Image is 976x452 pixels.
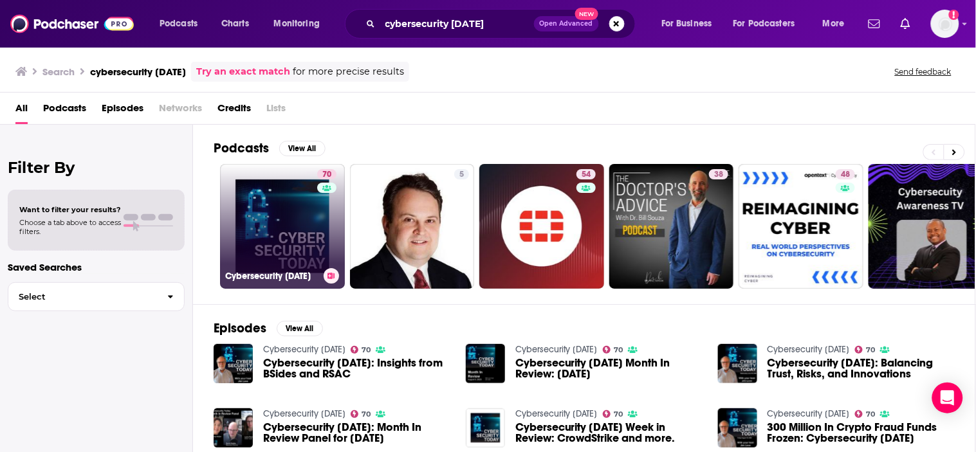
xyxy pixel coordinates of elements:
img: 300 Million In Crypto Fraud Funds Frozen: Cybersecurity Today [718,408,757,447]
a: Try an exact match [196,64,290,79]
a: 70 [351,346,371,354]
a: Cybersecurity Today [515,344,598,355]
button: Select [8,282,185,311]
a: Show notifications dropdown [896,13,916,35]
a: Show notifications dropdown [863,13,885,35]
h3: Cybersecurity [DATE] [225,271,318,282]
a: Podchaser - Follow, Share and Rate Podcasts [10,12,134,36]
a: Cybersecurity Today [768,344,850,355]
span: Choose a tab above to access filters. [19,218,121,236]
a: Cybersecurity Today [263,344,345,355]
a: PodcastsView All [214,140,326,156]
a: Cybersecurity Today [768,408,850,419]
img: Cybersecurity Today Week in Review: CrowdStrike and more. [466,408,505,447]
button: Show profile menu [931,10,959,38]
a: Credits [217,98,251,124]
a: Cybersecurity Today: Month In Review Panel for August 2025 [263,422,450,444]
span: Lists [266,98,286,124]
a: Cybersecurity Today: Insights from BSides and RSAC [263,357,450,379]
span: Want to filter your results? [19,205,121,214]
button: View All [279,141,326,156]
span: for more precise results [293,64,404,79]
div: Open Intercom Messenger [932,383,963,413]
span: 70 [866,347,875,353]
span: Open Advanced [540,21,593,27]
a: 70 [317,169,336,179]
span: Cybersecurity [DATE]: Month In Review Panel for [DATE] [263,422,450,444]
a: 300 Million In Crypto Fraud Funds Frozen: Cybersecurity Today [768,422,955,444]
a: 48 [836,169,855,179]
h2: Podcasts [214,140,269,156]
span: Cybersecurity [DATE]: Insights from BSides and RSAC [263,357,450,379]
span: More [823,15,845,33]
span: Monitoring [274,15,320,33]
span: New [575,8,598,20]
button: open menu [151,14,214,34]
a: 70 [855,410,876,418]
a: EpisodesView All [214,320,323,336]
span: Podcasts [160,15,198,33]
span: Networks [159,98,202,124]
span: Charts [221,15,249,33]
span: 70 [866,411,875,417]
span: 5 [459,168,464,181]
span: For Business [661,15,712,33]
a: Cybersecurity Today Month In Review: August 9, 2025 [515,357,703,379]
button: open menu [725,14,814,34]
a: 70Cybersecurity [DATE] [220,164,345,289]
a: Charts [213,14,257,34]
span: Cybersecurity [DATE] Month In Review: [DATE] [515,357,703,379]
a: Podcasts [43,98,86,124]
span: 300 Million In Crypto Fraud Funds Frozen: Cybersecurity [DATE] [768,422,955,444]
span: 70 [614,411,623,417]
a: 5 [350,164,475,289]
span: Logged in as ABolliger [931,10,959,38]
span: Cybersecurity [DATE]: Balancing Trust, Risks, and Innovations [768,357,955,379]
svg: Add a profile image [949,10,959,20]
div: Search podcasts, credits, & more... [357,9,648,39]
button: open menu [814,14,861,34]
a: 54 [479,164,604,289]
a: Cybersecurity Today Week in Review: CrowdStrike and more. [515,422,703,444]
span: 38 [714,168,723,181]
button: Open AdvancedNew [534,16,599,32]
a: Episodes [102,98,143,124]
p: Saved Searches [8,261,185,273]
a: 38 [609,164,734,289]
a: Cybersecurity Today: Insights from BSides and RSAC [214,344,253,383]
img: Cybersecurity Today: Balancing Trust, Risks, and Innovations [718,344,757,383]
button: Send feedback [891,66,955,77]
span: 48 [841,168,850,181]
a: 54 [576,169,596,179]
img: Cybersecurity Today Month In Review: August 9, 2025 [466,344,505,383]
a: 5 [454,169,469,179]
h2: Episodes [214,320,266,336]
a: 38 [709,169,728,179]
button: open menu [265,14,336,34]
span: 54 [582,168,591,181]
h2: Filter By [8,158,185,177]
a: All [15,98,28,124]
button: View All [277,321,323,336]
h3: cybersecurity [DATE] [90,66,186,78]
a: 70 [603,410,623,418]
span: 70 [362,411,371,417]
span: 70 [614,347,623,353]
input: Search podcasts, credits, & more... [380,14,534,34]
a: Cybersecurity Today: Balancing Trust, Risks, and Innovations [768,357,955,379]
h3: Search [42,66,75,78]
a: Cybersecurity Today [515,408,598,419]
a: Cybersecurity Today [263,408,345,419]
img: User Profile [931,10,959,38]
img: Cybersecurity Today: Month In Review Panel for August 2025 [214,408,253,447]
a: 48 [739,164,863,289]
